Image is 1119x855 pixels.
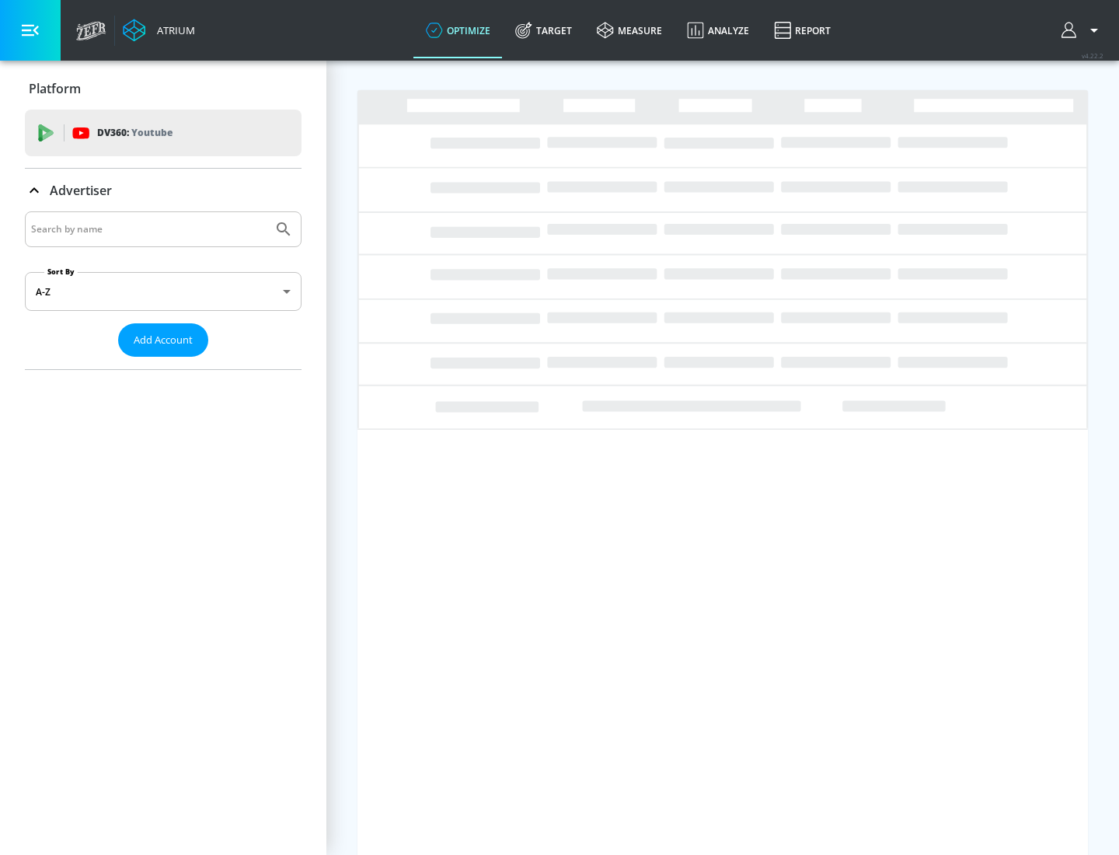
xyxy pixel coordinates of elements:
a: Analyze [675,2,762,58]
label: Sort By [44,267,78,277]
p: Youtube [131,124,173,141]
a: Report [762,2,843,58]
a: Target [503,2,584,58]
a: Atrium [123,19,195,42]
a: measure [584,2,675,58]
p: Platform [29,80,81,97]
div: A-Z [25,272,302,311]
input: Search by name [31,219,267,239]
span: v 4.22.2 [1082,51,1103,60]
button: Add Account [118,323,208,357]
span: Add Account [134,331,193,349]
nav: list of Advertiser [25,357,302,369]
p: Advertiser [50,182,112,199]
p: DV360: [97,124,173,141]
div: Advertiser [25,211,302,369]
div: Advertiser [25,169,302,212]
a: optimize [413,2,503,58]
div: Atrium [151,23,195,37]
div: Platform [25,67,302,110]
div: DV360: Youtube [25,110,302,156]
